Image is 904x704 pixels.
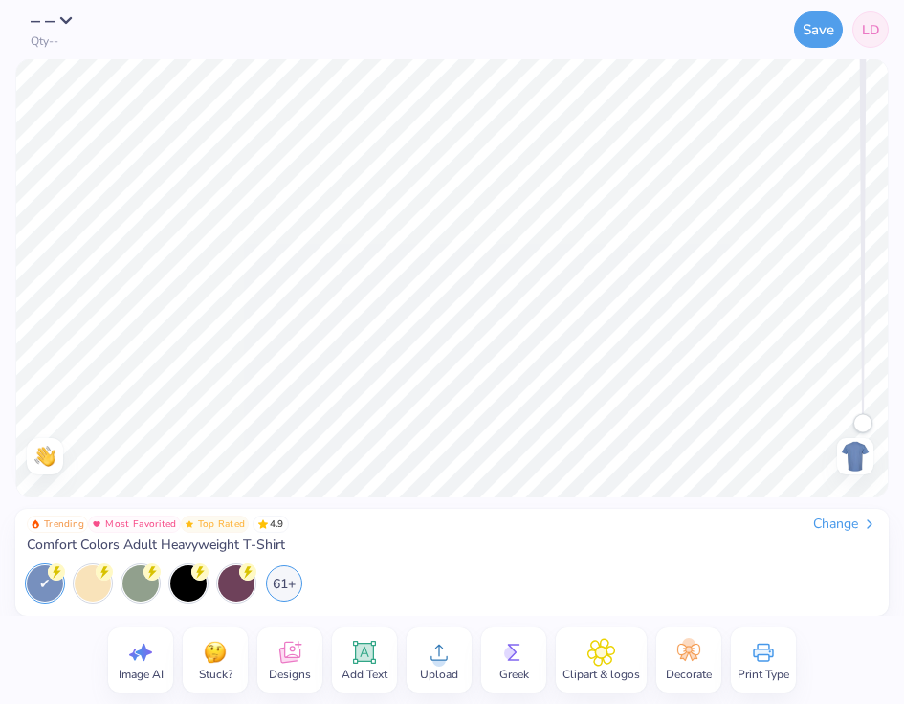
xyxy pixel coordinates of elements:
span: LD [862,20,880,40]
span: Image AI [119,667,164,682]
span: – – [31,8,55,33]
span: Qty -- [31,34,58,48]
img: Top Rated sort [185,519,194,529]
span: 4.9 [253,516,289,533]
span: Comfort Colors Adult Heavyweight T-Shirt [27,537,285,554]
span: Most Favorited [105,519,176,529]
span: Add Text [342,667,387,682]
img: Most Favorited sort [92,519,101,529]
a: LD [852,11,889,48]
button: Badge Button [181,516,250,533]
span: Stuck? [199,667,232,682]
span: Greek [499,667,529,682]
span: Upload [420,667,458,682]
span: Decorate [666,667,712,682]
div: Accessibility label [853,413,872,432]
img: Stuck? [201,638,230,667]
span: Print Type [738,667,789,682]
span: Clipart & logos [562,667,640,682]
span: Top Rated [198,519,246,529]
button: Badge Button [88,516,180,533]
img: Back [840,441,871,472]
button: Badge Button [27,516,88,533]
img: Trending sort [31,519,40,529]
span: Trending [44,519,84,529]
div: 61+ [266,565,302,602]
div: Change [813,516,877,533]
span: Designs [269,667,311,682]
button: – – [31,11,84,31]
button: Save [794,11,843,48]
